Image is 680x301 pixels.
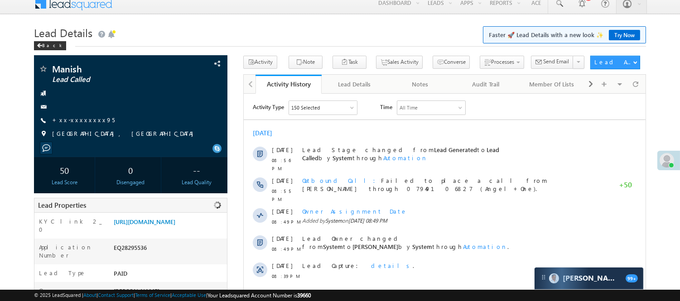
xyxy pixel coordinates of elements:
button: Sales Activity [376,56,423,69]
div: 50 [36,162,92,178]
span: adsjz21_int [221,277,251,284]
span: System [265,277,285,284]
a: Back [34,41,71,48]
span: 39660 [297,292,311,299]
div: Audit Trail [461,79,511,90]
span: Send Email [544,57,569,66]
span: Activity Type [9,7,40,20]
div: Disengaged [102,178,159,186]
span: [PERSON_NAME] [114,287,159,295]
span: Added by on [58,123,353,131]
span: +50 [375,87,388,98]
a: Acceptable Use [172,292,206,298]
span: 08:39 PM [28,178,55,186]
button: Lead Actions [590,56,640,69]
span: 08:56 PM [28,62,55,79]
span: Lead Stage changed from to by through [58,52,256,68]
div: [DATE] [9,35,39,43]
span: Failed to place a call from [PERSON_NAME] through 07949106827 (Angel+One). [58,83,304,99]
div: EQ28295536 [111,243,227,256]
span: [DATE] [28,277,48,285]
div: Notes [395,79,445,90]
span: System [82,124,98,130]
div: . [58,222,353,230]
a: Lead Details [322,75,387,94]
span: details [127,195,169,203]
button: Processes [480,56,524,69]
span: [DATE] [28,249,48,258]
div: carter-dragCarter[PERSON_NAME]99+ [534,267,644,290]
div: -- [169,162,225,178]
span: details [127,249,169,257]
span: Lead Capture: [58,222,120,230]
div: . [58,168,353,176]
span: details [127,168,169,176]
div: Back [34,41,66,50]
span: [DATE] [28,222,48,230]
span: [DATE] [28,114,48,122]
span: 08:49 PM [28,151,55,159]
div: Sales Activity,Email Bounced,Email Link Clicked,Email Marked Spam,Email Opened & 145 more.. [45,7,113,21]
label: Lead Type [39,269,86,277]
span: Lead Details [34,25,92,40]
span: System [169,149,188,157]
span: [DATE] 08:49 PM [105,124,144,130]
div: Lead Score [36,178,92,186]
div: PAID [111,269,227,282]
span: [GEOGRAPHIC_DATA], [GEOGRAPHIC_DATA] [52,129,198,139]
button: Converse [433,56,470,69]
button: Note [289,56,323,69]
button: Send Email [531,56,574,69]
span: Lead Generated [190,52,233,60]
div: Activity History [262,80,314,88]
div: Lead Quality [169,178,225,186]
span: [DATE] [28,168,48,176]
div: . [58,195,353,203]
a: Try Now [609,30,640,40]
span: Empty [194,277,212,284]
span: Manish [52,64,172,73]
span: Your Leadsquared Account Number is [207,292,311,299]
span: 99+ [626,274,638,282]
span: Lead Capture: [58,168,120,176]
span: Automation [219,149,264,157]
span: [DATE] [28,83,48,91]
span: Processes [491,58,514,65]
span: Lead Called [52,75,172,84]
a: [URL][DOMAIN_NAME] [114,218,175,225]
label: Owner [39,287,60,295]
span: 06:18 PM [28,287,55,295]
span: Lead Source changed from to by . [58,277,286,284]
span: [DATE] [28,195,48,203]
a: Member Of Lists [519,75,585,94]
button: Task [333,56,367,69]
span: Lead Called [58,52,256,68]
label: Application Number [39,243,104,259]
div: Lead Details [329,79,379,90]
a: Contact Support [98,292,134,298]
span: System [89,60,109,68]
span: 08:49 PM [28,124,55,132]
div: 0 [102,162,159,178]
span: details [127,222,169,230]
a: +xx-xxxxxxxx95 [52,116,115,124]
label: KYC link 2_0 [39,217,104,234]
button: Activity [243,56,277,69]
div: All Time [156,10,174,18]
a: Activity History [256,75,321,94]
span: System [79,149,99,157]
span: Faster 🚀 Lead Details with a new look ✨ [489,30,640,39]
span: 08:55 PM [28,93,55,110]
span: Owner Assignment Date [58,114,164,121]
div: Member Of Lists [526,79,577,90]
span: © 2025 LeadSquared | | | | | [34,291,311,300]
span: [DATE] [28,141,48,149]
span: Lead Properties [38,201,86,210]
span: 06:18 PM [28,260,55,268]
span: 06:22 PM [28,233,55,241]
a: Audit Trail [453,75,519,94]
a: Notes [387,75,453,94]
span: Lead Capture: [58,195,120,203]
a: Terms of Service [135,292,170,298]
span: [PERSON_NAME] [109,149,154,157]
